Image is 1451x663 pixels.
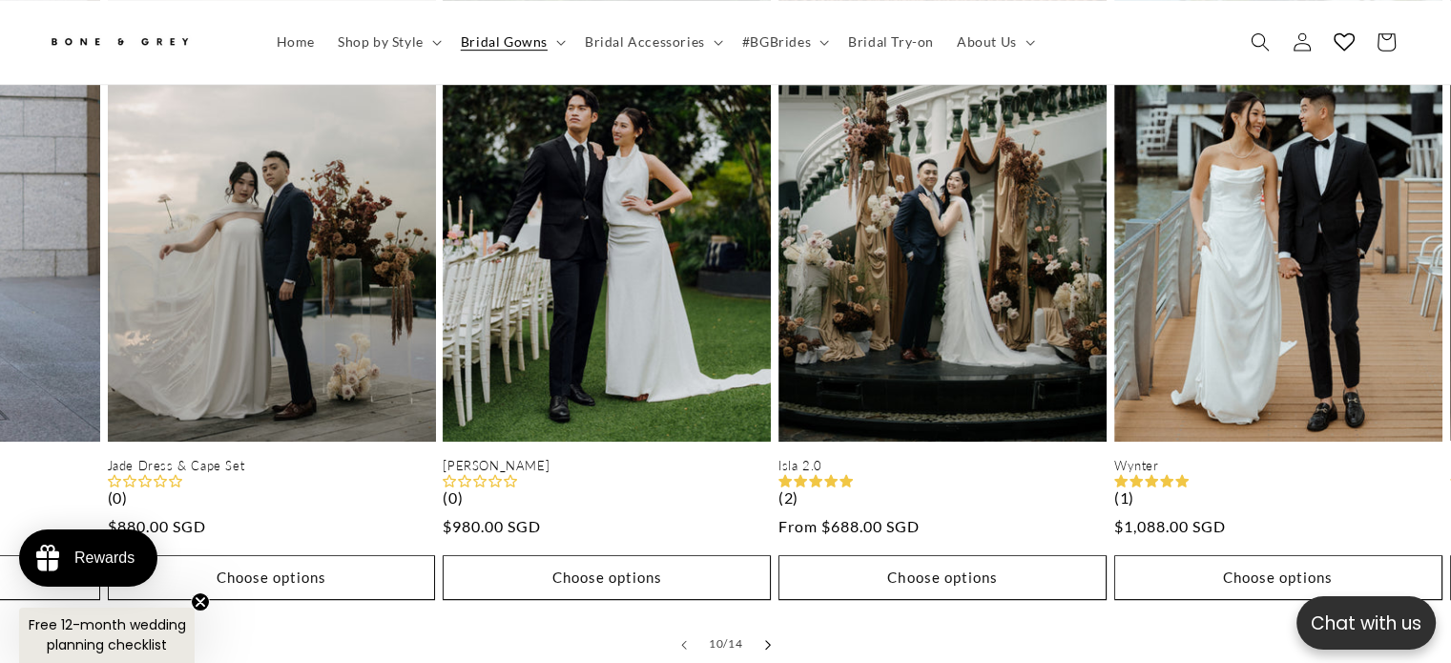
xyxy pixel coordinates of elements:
summary: Bridal Gowns [449,22,573,62]
span: Bridal Try-on [848,33,934,51]
button: Close teaser [191,592,210,611]
span: About Us [957,33,1017,51]
a: Bone and Grey Bridal [41,19,246,65]
img: Bone and Grey Bridal [48,27,191,58]
button: Choose options [1114,555,1442,600]
p: Chat with us [1296,610,1436,637]
button: Choose options [443,555,771,600]
a: Wynter [1114,458,1442,474]
span: Home [277,33,315,51]
span: Bridal Gowns [461,33,548,51]
summary: #BGBrides [731,22,837,62]
button: Choose options [108,555,436,600]
span: Free 12-month wedding planning checklist [29,615,186,654]
span: Shop by Style [338,33,424,51]
summary: Search [1239,21,1281,63]
summary: About Us [945,22,1043,62]
span: / [723,634,728,653]
summary: Shop by Style [326,22,449,62]
span: 14 [728,634,742,653]
summary: Bridal Accessories [573,22,731,62]
a: [PERSON_NAME] [443,458,771,474]
button: Choose options [778,555,1107,600]
span: #BGBrides [742,33,811,51]
span: Bridal Accessories [585,33,705,51]
a: Jade Dress & Cape Set [108,458,436,474]
div: Free 12-month wedding planning checklistClose teaser [19,608,195,663]
span: 10 [709,634,723,653]
a: Home [265,22,326,62]
button: Open chatbox [1296,596,1436,650]
a: Isla 2.0 [778,458,1107,474]
a: Bridal Try-on [837,22,945,62]
div: Rewards [74,549,135,567]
